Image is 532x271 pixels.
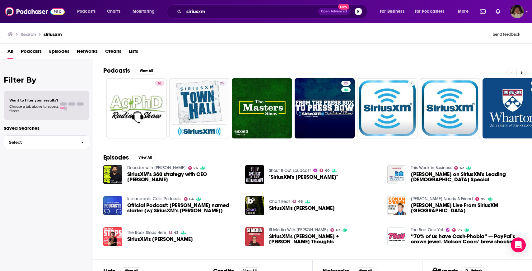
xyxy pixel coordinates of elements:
[184,197,194,201] a: 64
[269,206,335,211] a: SiriusXM's Kid Kelly
[320,169,329,172] a: 60
[189,198,194,201] span: 64
[9,98,58,102] span: Want to filter your results?
[292,200,303,203] a: 46
[411,203,522,213] a: Martin Short Live From SiriusXM NY
[269,227,328,233] a: SI Media With Jimmy Traina
[458,7,469,16] span: More
[481,198,485,201] span: 95
[411,234,522,244] a: “70% of us have Cash-Phobia” — PayPal’s crown jewel. Molson Coors’ brew shocker. SiriusXM’s revival.
[411,196,473,201] a: Conan O’Brien Needs A Friend
[411,172,522,182] a: Barbara Corcoran on SiriusXM's Leading Ladies Special
[298,200,303,203] span: 46
[105,46,121,59] span: Credits
[269,174,338,180] span: "SiriusXM's [PERSON_NAME]"
[387,196,406,215] img: Martin Short Live From SiriusXM NY
[169,78,230,138] a: 25
[245,227,264,246] img: SiriusXM's Adam Schein + Traina Thoughts
[4,75,89,84] h2: Filter By
[4,135,89,149] button: Select
[4,125,89,131] p: Saved Searches
[103,154,129,161] h2: Episodes
[133,7,155,16] span: Monitoring
[269,174,338,180] a: "SiriusXM's Keith Roth"
[103,165,122,184] img: SiriusXM’s 360 strategy with CEO Jennifer Witz
[73,7,104,16] button: open menu
[387,227,406,246] img: “70% of us have Cash-Phobia” — PayPal’s crown jewel. Molson Coors’ brew shocker. SiriusXM’s revival.
[380,7,404,16] span: For Business
[511,237,526,252] div: Open Intercom Messenger
[127,172,238,182] a: SiriusXM’s 360 strategy with CEO Jennifer Witz
[127,165,186,170] a: Decoder with Nilay Patel
[128,7,163,16] button: open menu
[510,5,524,18] span: Logged in as angelport
[5,6,65,17] img: Podchaser - Follow, Share and Rate Podcasts
[129,46,138,59] a: Lists
[103,67,130,75] h2: Podcasts
[103,196,122,215] img: Official Podcast: Anthony Richardson named starter (w/ SiriusXM’s Solomon Wilcots)
[127,230,166,235] a: The Rock Stops Here
[454,166,464,170] a: 62
[321,10,347,13] span: Open Advanced
[245,165,264,184] img: "SiriusXM's Keith Roth"
[387,165,406,184] a: Barbara Corcoran on SiriusXM's Leading Ladies Special
[107,7,120,16] span: Charts
[127,196,181,201] a: Indianapolis Colts Podcasts
[411,203,522,213] span: [PERSON_NAME] Live From SiriusXM [GEOGRAPHIC_DATA]
[295,78,355,138] a: 25
[411,227,443,233] a: The Best One Yet
[155,81,164,86] a: 61
[376,7,412,16] button: open menu
[7,46,13,59] a: All
[336,229,340,232] span: 62
[174,231,179,234] span: 43
[127,172,238,182] span: SiriusXM’s 360 strategy with CEO [PERSON_NAME]
[493,6,503,17] a: Show notifications dropdown
[103,7,124,16] a: Charts
[194,167,198,169] span: 76
[460,167,464,169] span: 62
[458,229,462,232] span: 73
[184,7,318,16] input: Search podcasts, credits, & more...
[269,199,290,204] a: Chart Beat
[452,228,462,232] a: 73
[338,4,349,10] span: New
[103,67,157,75] a: PodcastsView All
[325,169,329,172] span: 60
[49,46,69,59] a: Episodes
[220,80,224,87] span: 25
[77,46,98,59] a: Networks
[330,228,340,232] a: 62
[510,5,524,18] img: User Profile
[169,231,179,234] a: 43
[134,154,156,161] button: View All
[127,237,193,242] a: SiriusXM's Solomon Wilcots
[341,81,351,86] a: 25
[411,7,454,16] button: open menu
[491,32,522,37] button: Send feedback
[245,196,264,215] img: SiriusXM's Kid Kelly
[103,227,122,246] img: SiriusXM's Solomon Wilcots
[127,203,238,213] a: Official Podcast: Anthony Richardson named starter (w/ SiriusXM’s Solomon Wilcots)
[106,78,167,138] a: 61
[415,7,445,16] span: For Podcasters
[408,81,415,86] a: 7
[454,7,476,16] button: open menu
[411,172,522,182] span: [PERSON_NAME] on SiriusXM's Leading [DEMOGRAPHIC_DATA] Special
[269,234,380,244] span: SiriusXM's [PERSON_NAME] + [PERSON_NAME] Thoughts
[158,80,162,87] span: 61
[188,166,198,170] a: 76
